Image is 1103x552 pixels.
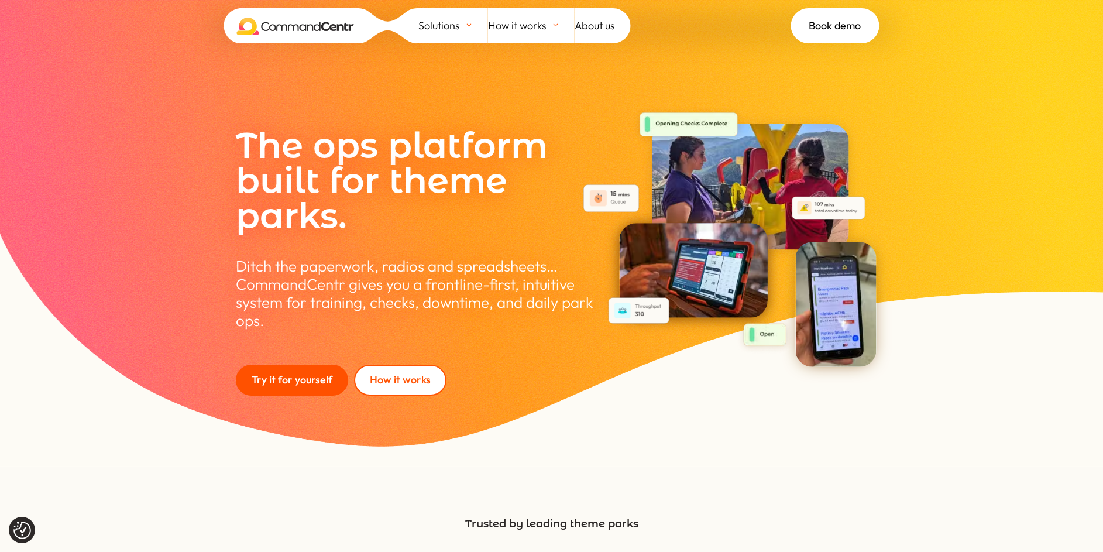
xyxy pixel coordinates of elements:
[580,205,642,218] picture: Queue
[796,242,877,367] img: Mobile Device
[619,223,768,318] img: Tablet
[465,517,638,530] span: Trusted by leading theme parks
[236,124,548,237] span: The ops platform built for theme parks.
[418,8,488,43] a: Solutions
[236,365,348,396] a: Try it for yourself
[652,239,849,253] picture: Ride Operators
[789,211,868,225] picture: Downtime
[796,357,877,371] picture: Mobile Device
[580,181,642,215] img: Queue
[354,365,446,396] a: How it works
[736,345,796,359] picture: Open
[652,124,849,250] img: Ride Operators
[236,275,593,330] span: CommandCentr gives you a frontline-first, intuitive system for training, checks, downtime, and da...
[631,136,747,149] picture: Checks Complete
[736,316,796,356] img: Open
[575,8,631,43] a: About us
[418,17,460,35] span: Solutions
[488,8,575,43] a: How it works
[631,105,747,146] img: Checks Complete
[236,256,558,276] span: Ditch the paperwork, radios and spreadsheets…
[13,522,31,539] img: Revisit consent button
[606,317,673,330] picture: Throughput
[791,8,879,43] a: Book demo
[13,522,31,539] button: Consent Preferences
[575,17,615,35] span: About us
[809,17,861,35] span: Book demo
[488,17,547,35] span: How it works
[619,307,768,321] picture: Tablet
